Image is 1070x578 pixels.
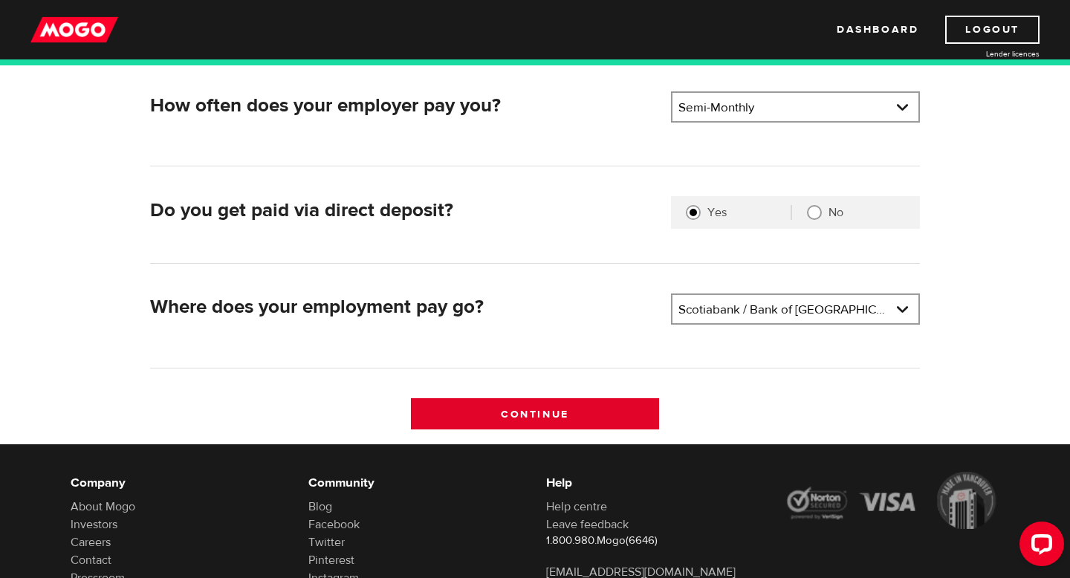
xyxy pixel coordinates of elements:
a: Leave feedback [546,517,629,532]
a: Pinterest [308,553,354,568]
h2: Do you get paid via direct deposit? [150,199,660,222]
p: 1.800.980.Mogo(6646) [546,533,762,548]
label: Yes [707,205,791,220]
input: Yes [686,205,701,220]
h2: How often does your employer pay you? [150,94,660,117]
input: No [807,205,822,220]
img: legal-icons-92a2ffecb4d32d839781d1b4e4802d7b.png [784,472,999,530]
a: Facebook [308,517,360,532]
h6: Community [308,474,524,492]
a: Lender licences [928,48,1040,59]
a: Logout [945,16,1040,44]
a: Help centre [546,499,607,514]
img: mogo_logo-11ee424be714fa7cbb0f0f49df9e16ec.png [30,16,118,44]
iframe: LiveChat chat widget [1008,516,1070,578]
a: Careers [71,535,111,550]
a: Blog [308,499,332,514]
a: Investors [71,517,117,532]
label: No [829,205,905,220]
h2: Where does your employment pay go? [150,296,660,319]
a: Dashboard [837,16,918,44]
input: Continue [411,398,660,429]
h6: Help [546,474,762,492]
h6: Company [71,474,286,492]
a: Contact [71,553,111,568]
a: Twitter [308,535,345,550]
a: About Mogo [71,499,135,514]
